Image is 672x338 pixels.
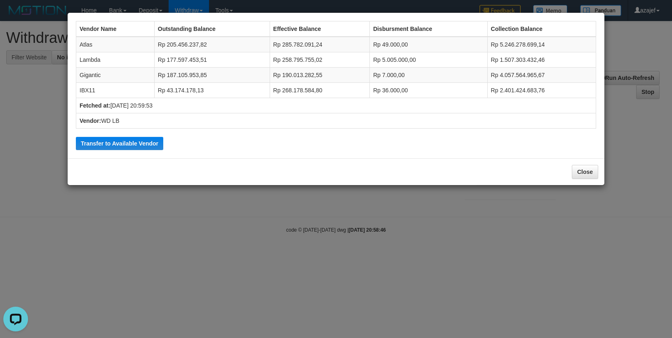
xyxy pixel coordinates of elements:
td: Rp 285.782.091,24 [270,37,370,52]
th: Vendor Name [76,21,155,37]
td: Rp 268.178.584,80 [270,83,370,98]
th: Collection Balance [487,21,596,37]
b: Fetched at: [80,102,110,109]
td: Rp 177.597.453,51 [154,52,270,68]
td: Rp 187.105.953,85 [154,68,270,83]
td: Rp 43.174.178,13 [154,83,270,98]
b: Vendor: [80,117,101,124]
td: Rp 5.005.000,00 [370,52,487,68]
td: Gigantic [76,68,155,83]
button: Close [572,165,598,179]
td: Rp 190.013.282,55 [270,68,370,83]
td: Rp 1.507.303.432,46 [487,52,596,68]
td: [DATE] 20:59:53 [76,98,596,113]
td: IBX11 [76,83,155,98]
td: WD LB [76,113,596,129]
td: Lambda [76,52,155,68]
td: Rp 36.000,00 [370,83,487,98]
td: Rp 5.246.278.699,14 [487,37,596,52]
td: Atlas [76,37,155,52]
td: Rp 4.057.564.965,67 [487,68,596,83]
th: Disbursment Balance [370,21,487,37]
td: Rp 49.000,00 [370,37,487,52]
td: Rp 7.000,00 [370,68,487,83]
td: Rp 258.795.755,02 [270,52,370,68]
th: Effective Balance [270,21,370,37]
button: Transfer to Available Vendor [76,137,163,150]
th: Outstanding Balance [154,21,270,37]
button: Open LiveChat chat widget [3,3,28,28]
td: Rp 2.401.424.683,76 [487,83,596,98]
td: Rp 205.456.237,82 [154,37,270,52]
